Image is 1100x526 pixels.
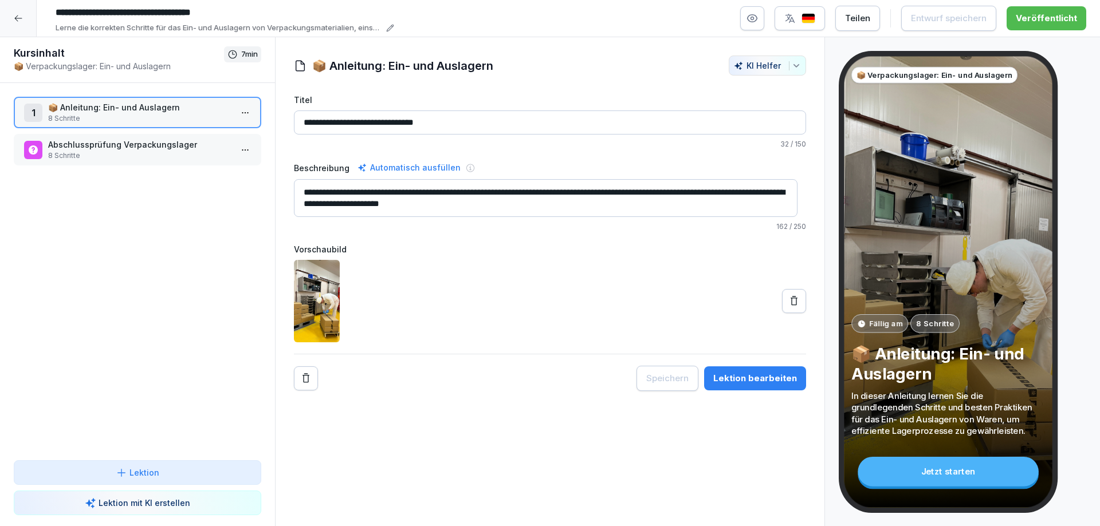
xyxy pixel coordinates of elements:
button: Speichern [637,366,698,391]
p: In dieser Anleitung lernen Sie die grundlegenden Schritte und besten Praktiken für das Ein- und A... [851,390,1045,436]
button: Lektion bearbeiten [704,366,806,390]
button: Lektion mit KI erstellen [14,491,261,515]
button: Remove [294,366,318,390]
p: 8 Schritte [916,318,954,329]
div: Abschlussprüfung Verpackungslager8 Schritte [14,134,261,165]
button: Lektion [14,460,261,485]
div: Entwurf speichern [911,12,987,25]
p: Abschlussprüfung Verpackungslager [48,139,231,151]
p: Lektion [129,466,159,478]
span: 162 [776,222,788,231]
div: Lektion bearbeiten [713,372,797,385]
label: Beschreibung [294,162,349,174]
button: Teilen [835,6,880,31]
p: / 250 [294,222,806,232]
p: 📦 Verpackungslager: Ein- und Auslagern [857,69,1013,80]
div: Veröffentlicht [1016,12,1077,25]
p: 8 Schritte [48,113,231,124]
p: 7 min [241,49,258,60]
span: 32 [780,140,789,148]
div: Jetzt starten [858,457,1039,487]
p: 📦 Anleitung: Ein- und Auslagern [48,101,231,113]
button: Entwurf speichern [901,6,996,31]
p: / 150 [294,139,806,149]
button: Veröffentlicht [1007,6,1086,30]
div: 1📦 Anleitung: Ein- und Auslagern8 Schritte [14,97,261,128]
img: gki6o0he2jayfud62n8u8nim.png [294,260,340,342]
div: Automatisch ausfüllen [355,161,463,175]
div: Teilen [845,12,870,25]
button: KI Helfer [729,56,806,76]
p: Lektion mit KI erstellen [99,497,190,509]
h1: 📦 Anleitung: Ein- und Auslagern [312,57,493,74]
p: 📦 Verpackungslager: Ein- und Auslagern [14,60,224,72]
div: Speichern [646,372,689,385]
p: 📦 Anleitung: Ein- und Auslagern [851,343,1045,383]
p: Fällig am [869,318,902,329]
p: 8 Schritte [48,151,231,161]
img: de.svg [802,13,815,24]
div: 1 [24,104,42,122]
label: Titel [294,94,806,106]
label: Vorschaubild [294,243,806,255]
div: KI Helfer [734,61,801,70]
p: Lerne die korrekten Schritte für das Ein- und Auslagern von Verpackungsmaterialien, einschließlic... [56,22,383,34]
h1: Kursinhalt [14,46,224,60]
